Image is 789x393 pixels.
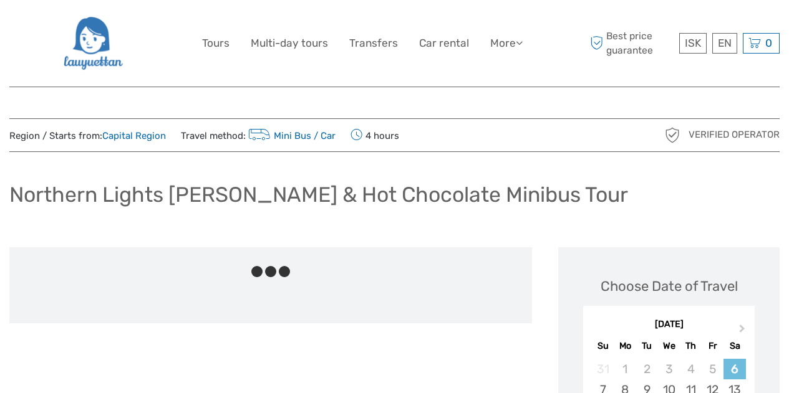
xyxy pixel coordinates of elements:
[636,359,658,379] div: Not available Tuesday, September 2nd, 2025
[614,359,636,379] div: Not available Monday, September 1st, 2025
[102,130,166,141] a: Capital Region
[724,359,745,379] div: Choose Saturday, September 6th, 2025
[251,34,328,52] a: Multi-day tours
[680,359,702,379] div: Not available Thursday, September 4th, 2025
[419,34,469,52] a: Car rental
[490,34,523,52] a: More
[658,359,680,379] div: Not available Wednesday, September 3rd, 2025
[246,130,336,141] a: Mini Bus / Car
[181,126,336,144] span: Travel method:
[351,126,399,144] span: 4 hours
[724,338,745,354] div: Sa
[685,37,701,49] span: ISK
[592,338,614,354] div: Su
[636,338,658,354] div: Tu
[658,338,680,354] div: We
[601,277,738,296] div: Choose Date of Travel
[62,9,123,77] img: 2954-36deae89-f5b4-4889-ab42-60a468582106_logo_big.png
[662,125,682,145] img: verified_operator_grey_128.png
[680,338,702,354] div: Th
[587,29,676,57] span: Best price guarantee
[9,130,166,143] span: Region / Starts from:
[733,321,753,341] button: Next Month
[202,34,230,52] a: Tours
[702,338,724,354] div: Fr
[592,359,614,379] div: Not available Sunday, August 31st, 2025
[702,359,724,379] div: Not available Friday, September 5th, 2025
[583,318,755,331] div: [DATE]
[614,338,636,354] div: Mo
[9,182,628,207] h1: Northern Lights [PERSON_NAME] & Hot Chocolate Minibus Tour
[712,33,737,54] div: EN
[689,128,780,141] span: Verified Operator
[763,37,774,49] span: 0
[349,34,398,52] a: Transfers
